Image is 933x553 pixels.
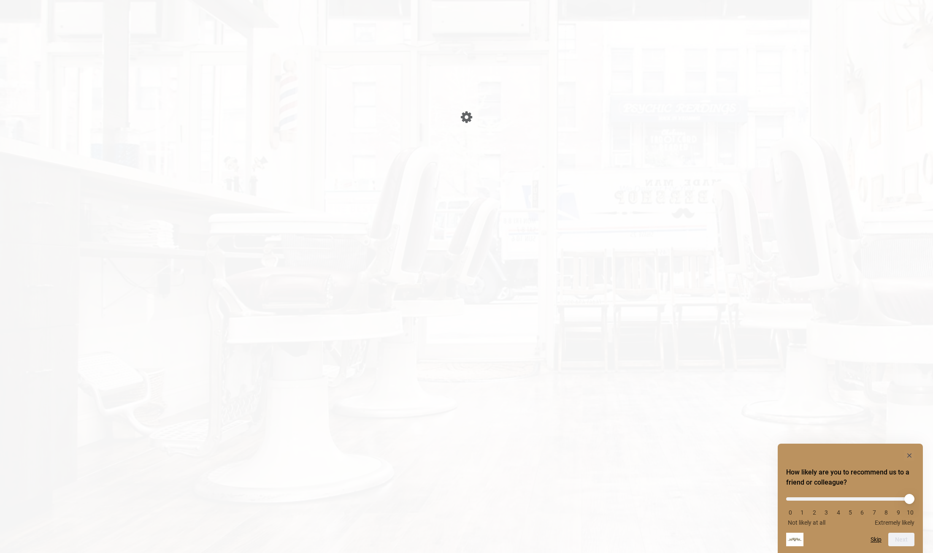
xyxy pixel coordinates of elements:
span: Not likely at all [788,519,825,526]
button: Skip [871,536,882,543]
li: 0 [786,509,795,516]
span: Extremely likely [875,519,914,526]
button: Next question [888,533,914,546]
li: 5 [846,509,855,516]
li: 1 [798,509,806,516]
li: 6 [858,509,866,516]
li: 2 [810,509,819,516]
li: 8 [882,509,890,516]
li: 7 [870,509,879,516]
li: 9 [894,509,903,516]
div: How likely are you to recommend us to a friend or colleague? Select an option from 0 to 10, with ... [786,450,914,546]
li: 10 [906,509,914,516]
li: 3 [822,509,830,516]
div: How likely are you to recommend us to a friend or colleague? Select an option from 0 to 10, with ... [786,491,914,526]
li: 4 [834,509,843,516]
h2: How likely are you to recommend us to a friend or colleague? Select an option from 0 to 10, with ... [786,467,914,488]
button: Hide survey [904,450,914,461]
